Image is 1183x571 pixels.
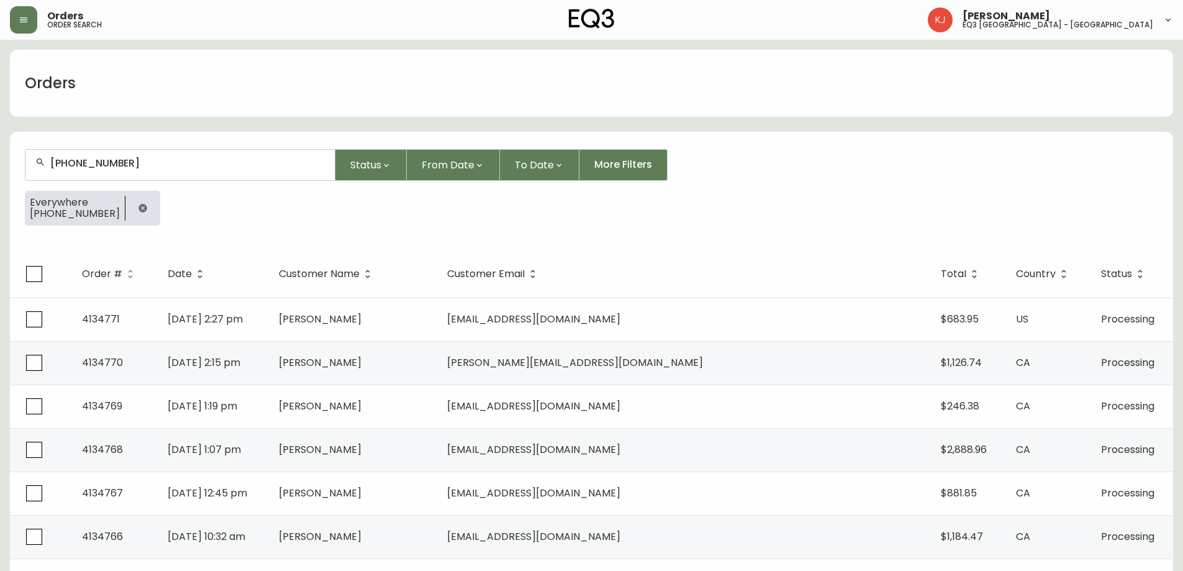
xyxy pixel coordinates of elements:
[82,486,123,500] span: 4134767
[168,355,240,370] span: [DATE] 2:15 pm
[82,399,122,413] span: 4134769
[47,11,83,21] span: Orders
[82,529,123,544] span: 4134766
[1101,268,1148,280] span: Status
[279,399,361,413] span: [PERSON_NAME]
[447,270,525,278] span: Customer Email
[82,270,122,278] span: Order #
[1016,442,1030,457] span: CA
[279,312,361,326] span: [PERSON_NAME]
[963,21,1153,29] h5: eq3 [GEOGRAPHIC_DATA] - [GEOGRAPHIC_DATA]
[447,268,541,280] span: Customer Email
[1016,529,1030,544] span: CA
[168,399,237,413] span: [DATE] 1:19 pm
[928,7,953,32] img: 24a625d34e264d2520941288c4a55f8e
[569,9,615,29] img: logo
[1016,270,1056,278] span: Country
[279,529,361,544] span: [PERSON_NAME]
[82,312,120,326] span: 4134771
[1101,270,1132,278] span: Status
[941,312,979,326] span: $683.95
[47,21,102,29] h5: order search
[1101,529,1154,544] span: Processing
[941,529,983,544] span: $1,184.47
[941,270,966,278] span: Total
[941,442,987,457] span: $2,888.96
[1016,268,1072,280] span: Country
[279,270,360,278] span: Customer Name
[594,158,652,171] span: More Filters
[168,486,247,500] span: [DATE] 12:45 pm
[82,268,138,280] span: Order #
[168,270,192,278] span: Date
[335,149,407,181] button: Status
[941,268,982,280] span: Total
[422,157,474,173] span: From Date
[447,312,620,326] span: [EMAIL_ADDRESS][DOMAIN_NAME]
[82,442,123,457] span: 4134768
[941,486,977,500] span: $881.85
[1016,486,1030,500] span: CA
[82,355,123,370] span: 4134770
[941,399,979,413] span: $246.38
[1101,399,1154,413] span: Processing
[50,157,325,169] input: Search
[1016,312,1028,326] span: US
[25,73,76,94] h1: Orders
[168,442,241,457] span: [DATE] 1:07 pm
[1016,399,1030,413] span: CA
[447,399,620,413] span: [EMAIL_ADDRESS][DOMAIN_NAME]
[279,355,361,370] span: [PERSON_NAME]
[168,529,245,544] span: [DATE] 10:32 am
[447,442,620,457] span: [EMAIL_ADDRESS][DOMAIN_NAME]
[1016,355,1030,370] span: CA
[447,355,703,370] span: [PERSON_NAME][EMAIL_ADDRESS][DOMAIN_NAME]
[1101,442,1154,457] span: Processing
[279,442,361,457] span: [PERSON_NAME]
[30,208,120,219] span: [PHONE_NUMBER]
[1101,312,1154,326] span: Processing
[963,11,1050,21] span: [PERSON_NAME]
[168,268,208,280] span: Date
[279,486,361,500] span: [PERSON_NAME]
[579,149,668,181] button: More Filters
[1101,355,1154,370] span: Processing
[941,355,982,370] span: $1,126.74
[350,157,381,173] span: Status
[447,529,620,544] span: [EMAIL_ADDRESS][DOMAIN_NAME]
[515,157,554,173] span: To Date
[407,149,500,181] button: From Date
[447,486,620,500] span: [EMAIL_ADDRESS][DOMAIN_NAME]
[1101,486,1154,500] span: Processing
[30,197,120,208] span: Everywhere
[279,268,376,280] span: Customer Name
[500,149,579,181] button: To Date
[168,312,243,326] span: [DATE] 2:27 pm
